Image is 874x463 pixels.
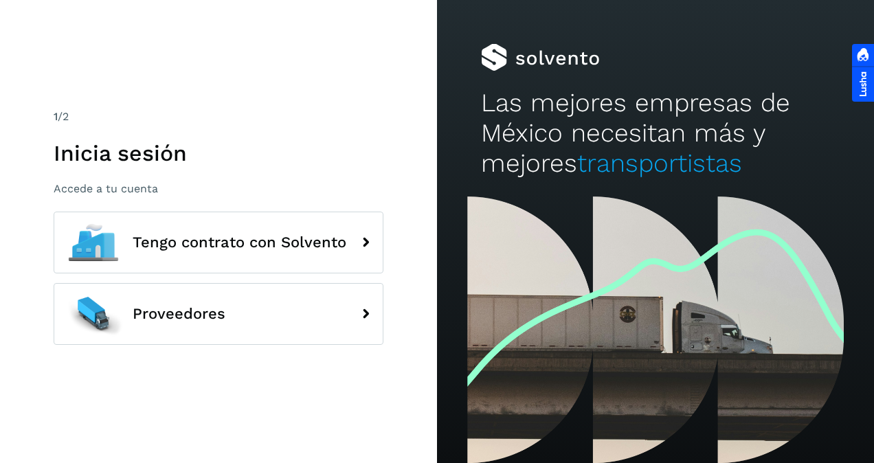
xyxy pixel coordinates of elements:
[54,212,383,273] button: Tengo contrato con Solvento
[577,148,742,178] span: transportistas
[481,88,831,179] h2: Las mejores empresas de México necesitan más y mejores
[54,182,383,195] p: Accede a tu cuenta
[54,140,383,166] h1: Inicia sesión
[54,109,383,125] div: /2
[133,306,225,322] span: Proveedores
[54,110,58,123] span: 1
[133,234,346,251] span: Tengo contrato con Solvento
[54,283,383,345] button: Proveedores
